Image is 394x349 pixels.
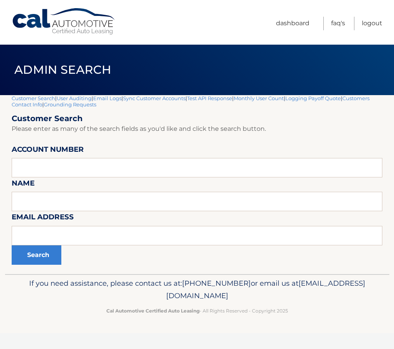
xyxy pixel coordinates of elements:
[93,95,121,101] a: Email Logs
[12,144,84,158] label: Account Number
[17,277,378,302] p: If you need assistance, please contact us at: or email us at
[12,95,55,101] a: Customer Search
[182,279,251,288] span: [PHONE_NUMBER]
[12,177,35,192] label: Name
[12,95,382,274] div: | | | | | | | |
[187,95,232,101] a: Test API Response
[12,114,382,123] h2: Customer Search
[276,17,309,30] a: Dashboard
[362,17,382,30] a: Logout
[285,95,341,101] a: Logging Payoff Quote
[14,63,111,77] span: Admin Search
[17,307,378,315] p: - All Rights Reserved - Copyright 2025
[12,8,116,35] a: Cal Automotive
[12,211,74,226] label: Email Address
[12,245,61,265] button: Search
[331,17,345,30] a: FAQ's
[57,95,92,101] a: User Auditing
[123,95,186,101] a: Sync Customer Accounts
[12,95,370,108] a: Customers Contact Info
[12,123,382,134] p: Please enter as many of the search fields as you'd like and click the search button.
[234,95,284,101] a: Monthly User Count
[106,308,200,314] strong: Cal Automotive Certified Auto Leasing
[44,101,96,108] a: Grounding Requests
